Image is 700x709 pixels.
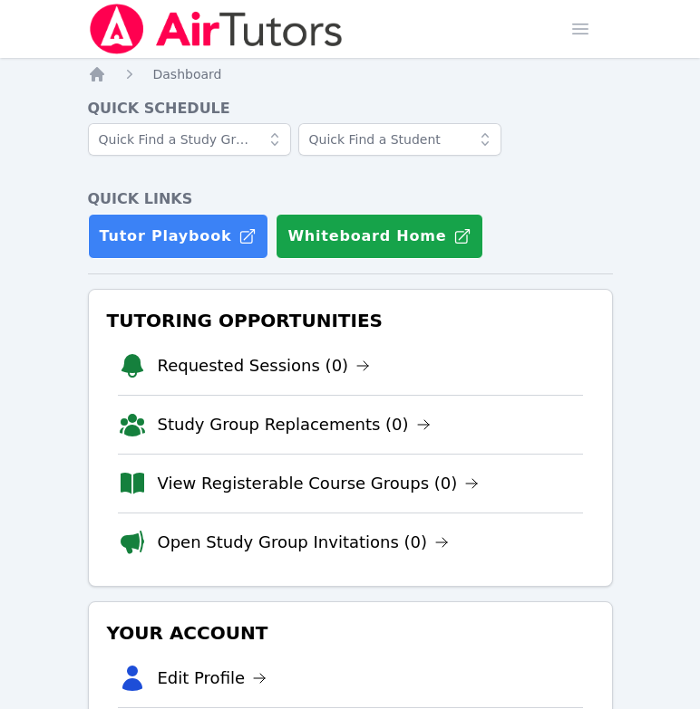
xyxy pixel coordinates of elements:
a: Open Study Group Invitations (0) [158,530,450,555]
h4: Quick Schedule [88,98,613,120]
a: Study Group Replacements (0) [158,412,431,437]
h4: Quick Links [88,188,613,210]
span: Dashboard [153,67,222,81]
a: Requested Sessions (0) [158,353,371,378]
a: Dashboard [153,65,222,83]
a: View Registerable Course Groups (0) [158,471,480,496]
a: Edit Profile [158,666,267,691]
img: Air Tutors [88,4,345,54]
input: Quick Find a Student [298,123,501,156]
nav: Breadcrumb [88,65,613,83]
h3: Tutoring Opportunities [103,304,598,337]
input: Quick Find a Study Group [88,123,291,156]
button: Whiteboard Home [276,214,483,259]
h3: Your Account [103,617,598,649]
a: Tutor Playbook [88,214,269,259]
